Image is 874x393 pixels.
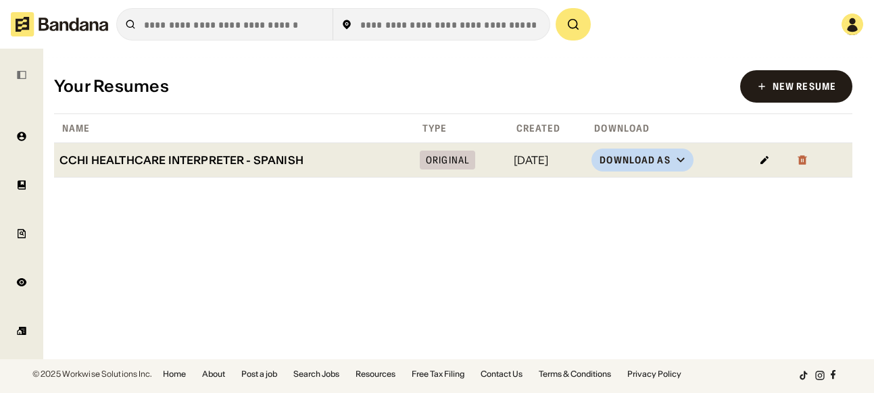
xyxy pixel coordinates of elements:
div: Download as [600,154,670,166]
a: Terms & Conditions [539,370,611,378]
div: [DATE] [514,155,581,165]
div: Original [426,155,469,165]
a: Search Jobs [293,370,339,378]
img: Bandana logotype [11,12,108,36]
a: Contact Us [481,370,523,378]
div: Download [589,122,650,134]
div: © 2025 Workwise Solutions Inc. [32,370,152,378]
a: About [202,370,225,378]
div: CCHI HEALTHCARE INTERPRETER - SPANISH [59,154,409,167]
div: Type [417,122,447,134]
a: Home [163,370,186,378]
div: Created [511,122,561,134]
a: Resources [356,370,395,378]
div: New Resume [773,82,836,91]
a: Free Tax Filing [412,370,464,378]
a: Privacy Policy [627,370,681,378]
div: Your Resumes [54,77,169,97]
div: Name [57,122,90,134]
a: Post a job [241,370,277,378]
